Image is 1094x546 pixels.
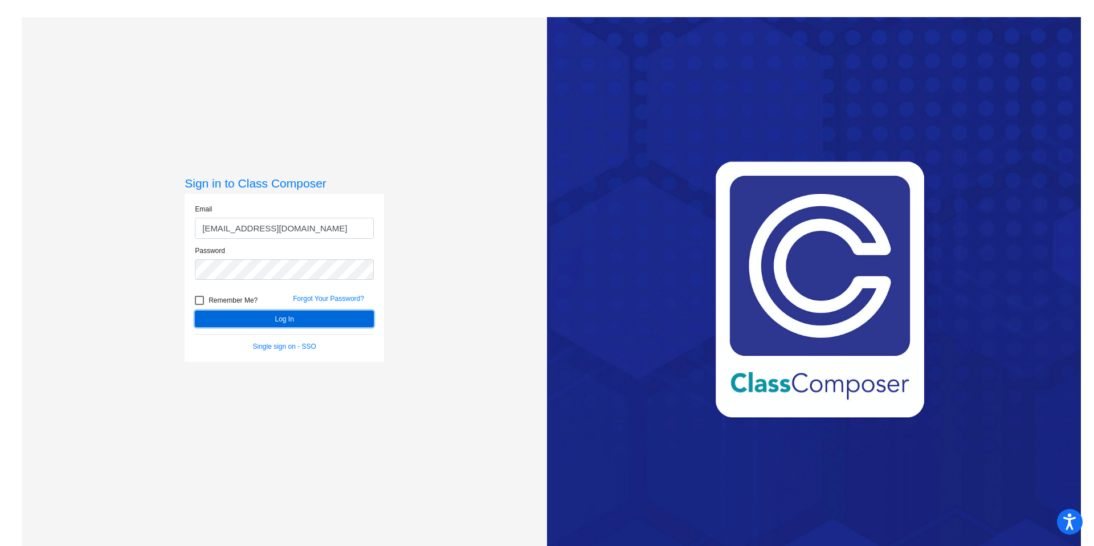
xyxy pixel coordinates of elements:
[209,294,258,307] span: Remember Me?
[195,204,212,214] label: Email
[195,246,225,256] label: Password
[293,295,364,303] a: Forgot Your Password?
[195,311,374,327] button: Log In
[253,343,316,351] a: Single sign on - SSO
[185,176,384,190] h3: Sign in to Class Composer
